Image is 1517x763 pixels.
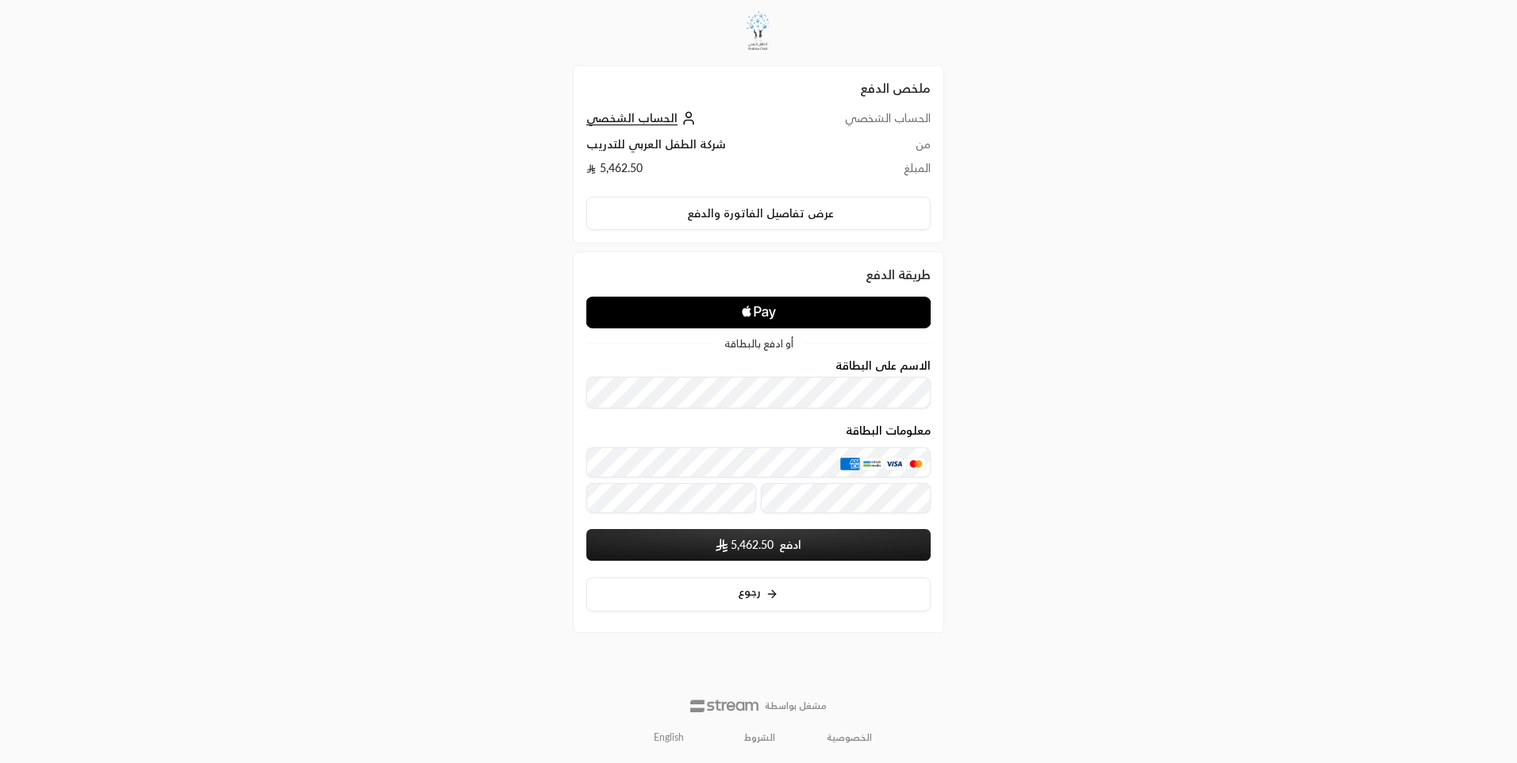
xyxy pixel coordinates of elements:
[586,424,931,437] legend: معلومات البطاقة
[586,483,756,513] input: تاريخ الانتهاء
[885,457,904,470] img: Visa
[586,197,931,230] button: عرض تفاصيل الفاتورة والدفع
[724,339,793,349] span: أو ادفع بالبطاقة
[765,700,827,712] p: مشغل بواسطة
[586,136,800,160] td: شركة الطفل العربي للتدريب
[744,731,775,744] a: الشروط
[645,725,693,750] a: English
[586,577,931,612] button: رجوع
[586,359,931,409] div: الاسم على البطاقة
[761,483,931,513] input: رمز التحقق CVC
[862,457,881,470] img: MADA
[586,529,931,561] button: ادفع SAR5,462.50
[586,111,700,125] a: الحساب الشخصي
[738,585,761,598] span: رجوع
[716,539,728,552] img: SAR
[586,265,931,284] div: طريقة الدفع
[800,110,931,136] td: الحساب الشخصي
[731,537,774,553] span: 5,462.50
[906,457,925,470] img: MasterCard
[586,111,678,125] span: الحساب الشخصي
[586,447,931,477] input: بطاقة ائتمانية
[835,359,931,372] label: الاسم على البطاقة
[586,79,931,98] h2: ملخص الدفع
[737,10,780,52] img: Company Logo
[800,160,931,184] td: المبلغ
[840,457,859,470] img: AMEX
[586,424,931,519] div: معلومات البطاقة
[827,731,872,744] a: الخصوصية
[586,160,800,184] td: 5,462.50
[800,136,931,160] td: من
